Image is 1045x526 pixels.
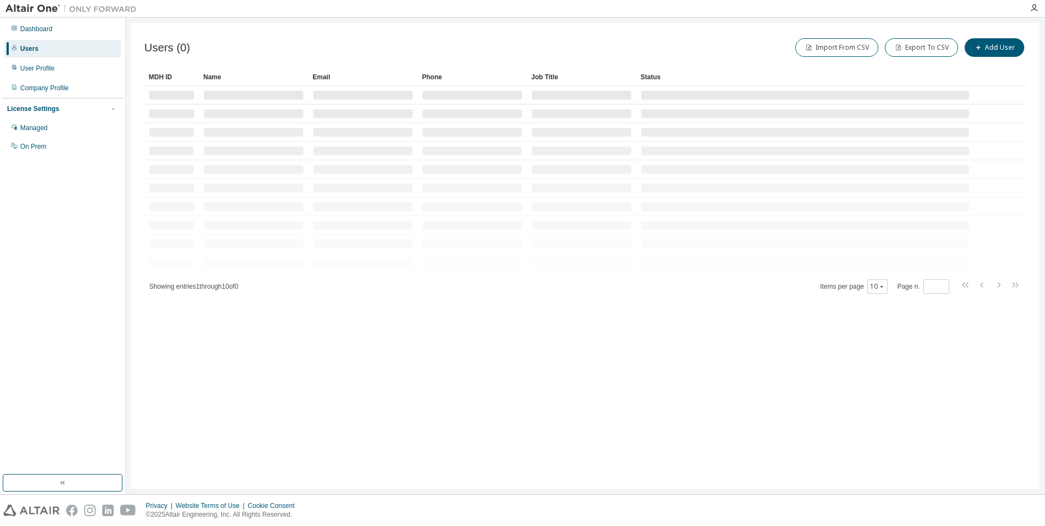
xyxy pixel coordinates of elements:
div: Email [313,68,413,86]
span: Page n. [897,279,949,294]
button: Add User [965,38,1024,57]
div: User Profile [20,64,55,73]
div: Users [20,44,38,53]
div: Cookie Consent [248,501,301,510]
div: Name [203,68,304,86]
div: Privacy [146,501,175,510]
div: Company Profile [20,84,69,92]
span: Showing entries 1 through 10 of 0 [149,283,238,290]
button: Export To CSV [885,38,958,57]
div: License Settings [7,104,59,113]
button: 10 [870,282,885,291]
span: Items per page [820,279,888,294]
img: youtube.svg [120,505,136,516]
img: altair_logo.svg [3,505,60,516]
img: facebook.svg [66,505,78,516]
img: linkedin.svg [102,505,114,516]
div: MDH ID [149,68,195,86]
p: © 2025 Altair Engineering, Inc. All Rights Reserved. [146,510,301,519]
div: Job Title [531,68,632,86]
div: Website Terms of Use [175,501,248,510]
div: Phone [422,68,522,86]
span: Users (0) [144,42,190,54]
button: Import From CSV [795,38,878,57]
img: instagram.svg [84,505,96,516]
div: Dashboard [20,25,52,33]
div: Status [641,68,970,86]
div: On Prem [20,142,46,151]
img: Altair One [5,3,142,14]
div: Managed [20,124,48,132]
